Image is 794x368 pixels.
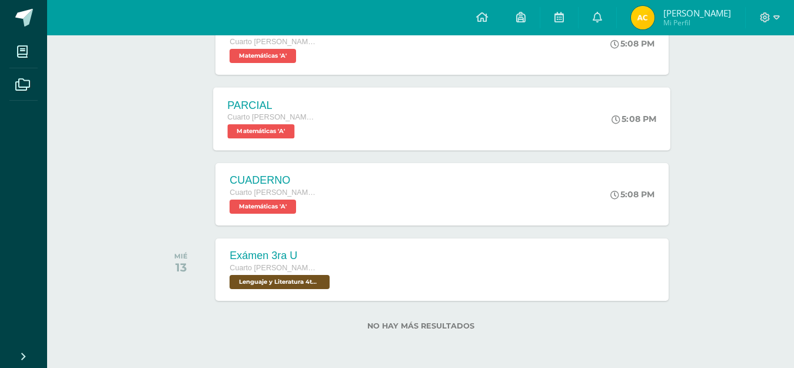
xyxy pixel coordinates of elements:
[663,18,731,28] span: Mi Perfil
[230,174,318,187] div: CUADERNO
[631,6,655,29] img: 5ba33203cc60fba7b354cce85d385ff3.png
[230,38,318,46] span: Cuarto [PERSON_NAME]. CCLL en Diseño Gráfico
[663,7,731,19] span: [PERSON_NAME]
[230,188,318,197] span: Cuarto [PERSON_NAME]. CCLL en Diseño Gráfico
[230,250,333,262] div: Exámen 3ra U
[174,260,188,274] div: 13
[230,275,330,289] span: Lenguaje y Literatura 4to. 'A'
[228,124,295,138] span: Matemáticas 'A'
[612,114,657,124] div: 5:08 PM
[610,38,655,49] div: 5:08 PM
[154,321,687,330] label: No hay más resultados
[610,189,655,200] div: 5:08 PM
[230,200,296,214] span: Matemáticas 'A'
[228,113,317,121] span: Cuarto [PERSON_NAME]. CCLL en Diseño Gráfico
[230,49,296,63] span: Matemáticas 'A'
[174,252,188,260] div: MIÉ
[230,264,318,272] span: Cuarto [PERSON_NAME]. CCLL en Diseño Gráfico
[228,99,317,111] div: PARCIAL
